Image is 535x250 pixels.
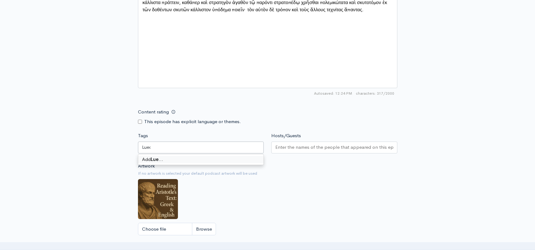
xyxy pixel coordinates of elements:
label: This episode has explicit language or themes. [144,118,241,125]
span: 317/2000 [356,91,394,96]
input: Enter the names of the people that appeared on this episode [275,144,393,151]
label: Tags [138,132,148,139]
label: Hosts/Guests [271,132,301,139]
strong: Lue [151,156,159,162]
small: If no artwork is selected your default podcast artwork will be used [138,170,397,177]
label: Content rating [138,106,169,118]
div: Add … [138,156,264,163]
input: Enter tags for this episode [142,144,151,151]
label: Artwork [138,162,155,170]
span: Autosaved: 12:24 PM [314,91,352,96]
